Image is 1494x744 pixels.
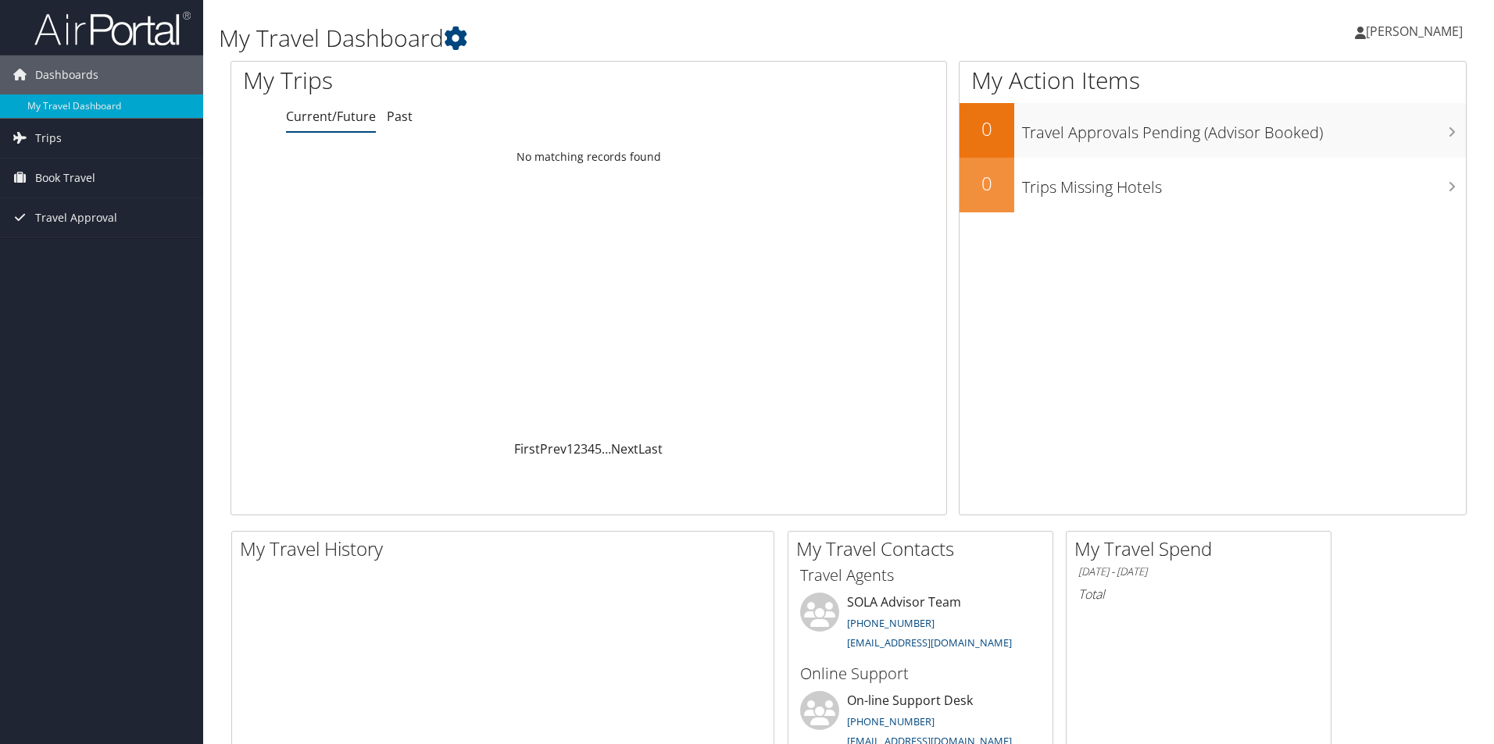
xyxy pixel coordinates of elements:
[588,440,595,457] a: 4
[800,663,1041,685] h3: Online Support
[574,440,581,457] a: 2
[34,10,191,47] img: airportal-logo.png
[243,64,637,97] h1: My Trips
[800,564,1041,586] h3: Travel Agents
[1355,8,1478,55] a: [PERSON_NAME]
[847,616,935,630] a: [PHONE_NUMBER]
[219,22,1059,55] h1: My Travel Dashboard
[611,440,638,457] a: Next
[1078,564,1319,579] h6: [DATE] - [DATE]
[387,108,413,125] a: Past
[960,103,1466,158] a: 0Travel Approvals Pending (Advisor Booked)
[231,143,946,171] td: No matching records found
[960,170,1014,197] h2: 0
[35,158,95,198] span: Book Travel
[602,440,611,457] span: …
[1366,23,1463,40] span: [PERSON_NAME]
[595,440,602,457] a: 5
[960,64,1466,97] h1: My Action Items
[35,55,98,94] span: Dashboards
[240,536,774,562] h2: My Travel History
[1078,586,1319,603] h6: Total
[35,119,62,158] span: Trips
[638,440,663,457] a: Last
[796,536,1053,562] h2: My Travel Contacts
[540,440,567,457] a: Prev
[1022,169,1466,198] h3: Trips Missing Hotels
[847,635,1012,650] a: [EMAIL_ADDRESS][DOMAIN_NAME]
[514,440,540,457] a: First
[792,593,1049,657] li: SOLA Advisor Team
[847,714,935,728] a: [PHONE_NUMBER]
[1022,114,1466,144] h3: Travel Approvals Pending (Advisor Booked)
[567,440,574,457] a: 1
[1074,536,1331,562] h2: My Travel Spend
[960,158,1466,212] a: 0Trips Missing Hotels
[581,440,588,457] a: 3
[35,198,117,237] span: Travel Approval
[286,108,376,125] a: Current/Future
[960,116,1014,142] h2: 0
